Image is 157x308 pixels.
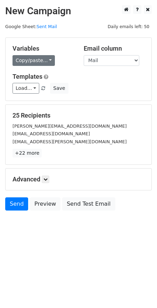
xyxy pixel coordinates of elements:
[13,73,42,80] a: Templates
[5,5,152,17] h2: New Campaign
[13,123,127,129] small: [PERSON_NAME][EMAIL_ADDRESS][DOMAIN_NAME]
[13,139,127,144] small: [EMAIL_ADDRESS][PERSON_NAME][DOMAIN_NAME]
[30,197,60,211] a: Preview
[5,197,28,211] a: Send
[50,83,68,94] button: Save
[13,149,42,157] a: +22 more
[13,45,73,52] h5: Variables
[13,112,144,119] h5: 25 Recipients
[13,131,90,136] small: [EMAIL_ADDRESS][DOMAIN_NAME]
[122,275,157,308] iframe: Chat Widget
[36,24,57,29] a: Sent Mail
[13,83,39,94] a: Load...
[13,176,144,183] h5: Advanced
[84,45,144,52] h5: Email column
[62,197,115,211] a: Send Test Email
[105,24,152,29] a: Daily emails left: 50
[105,23,152,31] span: Daily emails left: 50
[13,55,55,66] a: Copy/paste...
[5,24,57,29] small: Google Sheet:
